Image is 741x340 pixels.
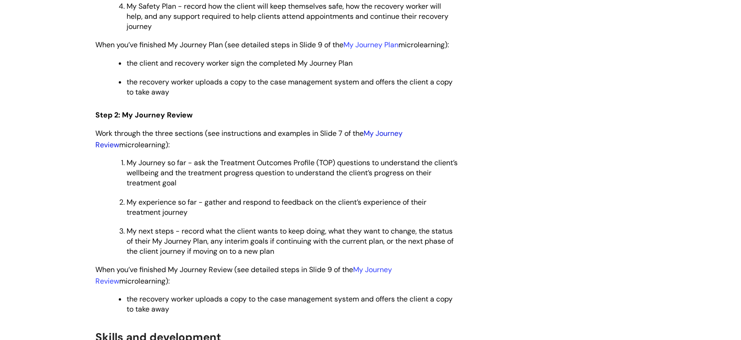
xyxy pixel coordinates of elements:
span: When you’ve finished My Journey Review (see detailed steps in Slide 9 of the microlearning): [95,265,392,286]
span: My experience so far - gather and respond to feedback on the client’s experience of their treatme... [127,197,426,217]
span: the recovery worker uploads a copy to the case management system and offers the client a copy to ... [127,294,453,314]
span: My next steps - record what the client wants to keep doing, what they want to change, the status ... [127,226,453,256]
span: My Journey so far - ask the Treatment Outcomes Profile (TOP) questions to understand the client’s... [127,158,458,188]
span: Step 2: My Journey Review [95,110,193,120]
span: My Safety Plan - record how the client will keep themselves safe, how the recovery worker will he... [127,1,448,31]
span: When you’ve finished My Journey Plan (see detailed steps in Slide 9 of the microlearning): [95,40,449,50]
span: the client and recovery worker sign the completed My Journey Plan [127,58,353,68]
span: the recovery worker uploads a copy to the case management system and offers the client a copy to ... [127,77,453,97]
a: My Journey Review [95,265,392,286]
span: Work through the three sections (see instructions and examples in Slide 7 of the microlearning): [95,128,403,150]
a: My Journey Plan [343,40,398,50]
